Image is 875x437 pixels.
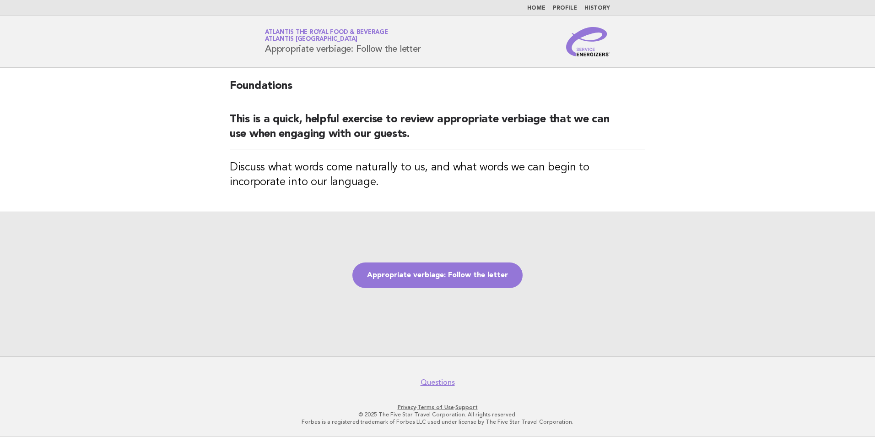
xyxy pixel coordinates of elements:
a: Appropriate verbiage: Follow the letter [352,262,523,288]
a: Questions [421,378,455,387]
p: © 2025 The Five Star Travel Corporation. All rights reserved. [157,411,718,418]
a: Support [455,404,478,410]
a: History [584,5,610,11]
a: Privacy [398,404,416,410]
h2: This is a quick, helpful exercise to review appropriate verbiage that we can use when engaging wi... [230,112,645,149]
p: Forbes is a registered trademark of Forbes LLC used under license by The Five Star Travel Corpora... [157,418,718,426]
h1: Appropriate verbiage: Follow the letter [265,30,421,54]
a: Profile [553,5,577,11]
a: Atlantis the Royal Food & BeverageAtlantis [GEOGRAPHIC_DATA] [265,29,388,42]
span: Atlantis [GEOGRAPHIC_DATA] [265,37,357,43]
a: Terms of Use [417,404,454,410]
h3: Discuss what words come naturally to us, and what words we can begin to incorporate into our lang... [230,160,645,190]
h2: Foundations [230,79,645,101]
img: Service Energizers [566,27,610,56]
p: · · [157,404,718,411]
a: Home [527,5,546,11]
